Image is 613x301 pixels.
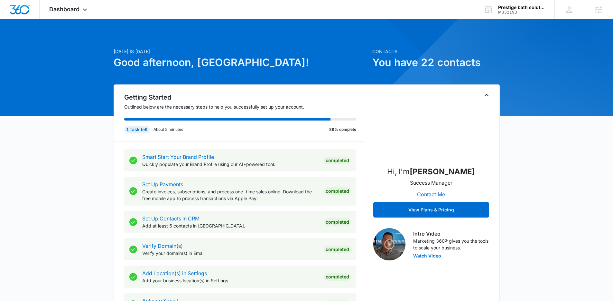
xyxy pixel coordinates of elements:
[49,6,79,13] span: Dashboard
[324,246,351,253] div: Completed
[410,179,452,187] p: Success Manager
[324,218,351,226] div: Completed
[413,254,441,258] button: Watch Video
[10,10,15,15] img: logo_orange.svg
[142,188,319,202] p: Create invoices, subscriptions, and process one-time sales online. Download the free mobile app t...
[17,17,71,22] div: Domain: [DOMAIN_NAME]
[114,55,368,70] h1: Good afternoon, [GEOGRAPHIC_DATA]!
[142,161,319,168] p: Quickly populate your Brand Profile using our AI-powered tool.
[142,270,207,277] a: Add Location(s) in Settings
[483,91,490,99] button: Toggle Collapse
[373,202,489,218] button: View Plans & Pricing
[124,103,364,110] p: Outlined below are the necessary steps to help you successfully set up your account.
[372,55,500,70] h1: You have 22 contacts
[413,238,489,251] p: Marketing 360® gives you the tools to scale your business.
[413,230,489,238] h3: Intro Video
[142,243,183,249] a: Verify Domain(s)
[387,166,475,178] p: Hi, I'm
[142,215,200,222] a: Set Up Contacts in CRM
[124,92,364,102] h2: Getting Started
[324,157,351,164] div: Completed
[410,167,475,176] strong: [PERSON_NAME]
[114,48,368,55] p: [DATE] is [DATE]
[71,38,108,42] div: Keywords by Traffic
[324,273,351,281] div: Completed
[64,37,69,43] img: tab_keywords_by_traffic_grey.svg
[24,38,58,42] div: Domain Overview
[373,228,405,260] img: Intro Video
[142,277,319,284] p: Add your business location(s) in Settings.
[329,127,356,132] p: 89% complete
[498,10,545,15] div: account id
[10,17,15,22] img: website_grey.svg
[142,222,319,229] p: Add at least 5 contacts in [GEOGRAPHIC_DATA].
[372,48,500,55] p: Contacts
[324,187,351,195] div: Completed
[142,181,183,188] a: Set Up Payments
[153,127,183,132] p: About 5 minutes
[399,96,463,161] img: Madison Hocknell
[142,154,214,160] a: Smart Start Your Brand Profile
[411,187,451,202] button: Contact Me
[18,10,32,15] div: v 4.0.25
[498,5,545,10] div: account name
[17,37,23,43] img: tab_domain_overview_orange.svg
[142,250,319,257] p: Verify your domain(s) in Email.
[124,126,150,133] div: 1 task left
